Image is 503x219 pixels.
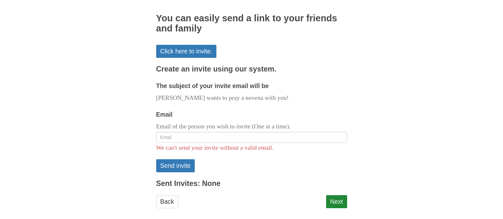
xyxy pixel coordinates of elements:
span: We can't send your invite without a valid email. [156,144,274,151]
label: The subject of your invite email will be [156,81,269,91]
p: [PERSON_NAME] wants to pray a novena with you! [156,93,347,103]
h3: Create an invite using our system. [156,65,347,73]
a: Back [156,195,178,208]
h3: Sent Invites: None [156,180,347,188]
button: Send invite [156,159,195,172]
p: Email of the person you wish to invite (One at a time). [156,121,347,132]
h2: You can easily send a link to your friends and family [156,13,347,34]
label: Email [156,109,173,120]
input: Email [156,132,347,143]
a: Click here to invite. [156,45,217,58]
a: Next [326,195,347,208]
